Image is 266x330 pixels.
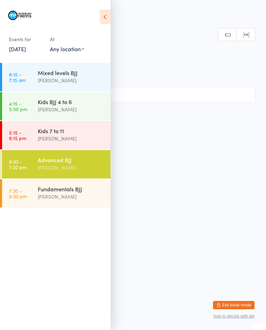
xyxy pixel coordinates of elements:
div: [PERSON_NAME] [38,76,105,84]
img: Marcelino Freitas Brazilian Jiu-Jitsu [7,5,33,27]
div: Fundamentals BJJ [38,185,105,193]
h2: Advanced BJJ Check-in [11,42,255,53]
div: Mixed levels BJJ [38,69,105,76]
a: 5:15 -6:15 pmKids 7 to 11[PERSON_NAME] [2,121,110,149]
div: Advanced BJJ [38,156,105,164]
div: [PERSON_NAME] [38,135,105,143]
a: 7:30 -8:30 pmFundamentals BJJ[PERSON_NAME] [2,179,110,208]
div: Kids BJJ 4 to 6 [38,98,105,106]
div: Events for [9,34,43,45]
input: Search [11,87,255,103]
div: At [50,34,84,45]
span: Mat 1 [11,70,255,77]
div: [PERSON_NAME] [38,164,105,172]
div: Kids 7 to 11 [38,127,105,135]
div: [PERSON_NAME] [38,106,105,113]
span: [PERSON_NAME] [11,63,245,70]
a: 4:15 -5:00 pmKids BJJ 4 to 6[PERSON_NAME] [2,92,110,120]
span: [DATE] 6:30pm [11,56,245,63]
a: 6:30 -7:30 pmAdvanced BJJ[PERSON_NAME] [2,150,110,178]
time: 5:15 - 6:15 pm [9,130,26,141]
time: 7:30 - 8:30 pm [9,188,27,199]
a: [DATE] [9,45,26,53]
time: 6:30 - 7:30 pm [9,159,27,170]
time: 4:15 - 5:00 pm [9,101,27,112]
button: Exit kiosk mode [213,301,255,309]
a: 6:15 -7:15 amMixed levels BJJ[PERSON_NAME] [2,63,110,91]
div: Any location [50,45,84,53]
time: 6:15 - 7:15 am [9,72,26,83]
div: [PERSON_NAME] [38,193,105,201]
button: how to secure with pin [213,314,255,319]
